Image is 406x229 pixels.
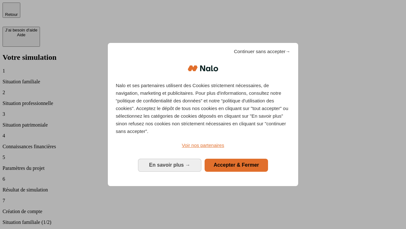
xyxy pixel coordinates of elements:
div: Bienvenue chez Nalo Gestion du consentement [108,43,298,186]
a: Voir nos partenaires [116,142,290,149]
span: En savoir plus → [149,162,190,168]
span: Continuer sans accepter→ [234,48,290,55]
button: En savoir plus: Configurer vos consentements [138,159,201,171]
p: Nalo et ses partenaires utilisent des Cookies strictement nécessaires, de navigation, marketing e... [116,82,290,135]
span: Voir nos partenaires [182,142,224,148]
img: Logo [188,59,218,78]
span: Accepter & Fermer [213,162,259,168]
button: Accepter & Fermer: Accepter notre traitement des données et fermer [205,159,268,171]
